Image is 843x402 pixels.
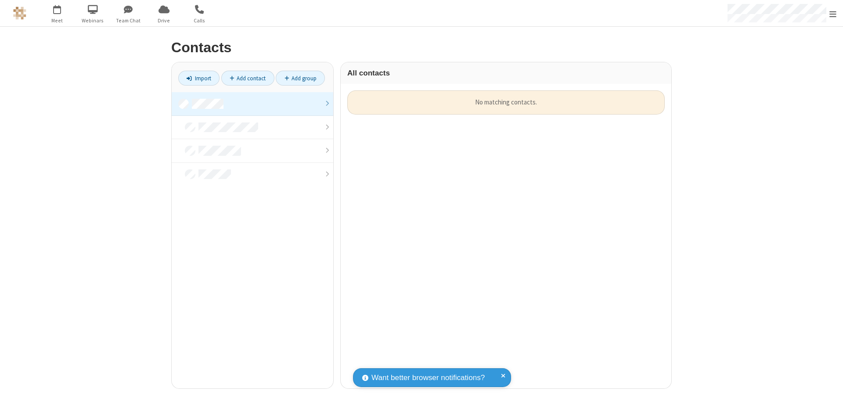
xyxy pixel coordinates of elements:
[13,7,26,20] img: QA Selenium DO NOT DELETE OR CHANGE
[76,17,109,25] span: Webinars
[148,17,180,25] span: Drive
[221,71,274,86] a: Add contact
[178,71,220,86] a: Import
[183,17,216,25] span: Calls
[347,69,665,77] h3: All contacts
[821,379,836,396] iframe: Chat
[41,17,74,25] span: Meet
[341,84,671,388] div: grid
[347,90,665,115] div: No matching contacts.
[371,372,485,384] span: Want better browser notifications?
[171,40,672,55] h2: Contacts
[276,71,325,86] a: Add group
[112,17,145,25] span: Team Chat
